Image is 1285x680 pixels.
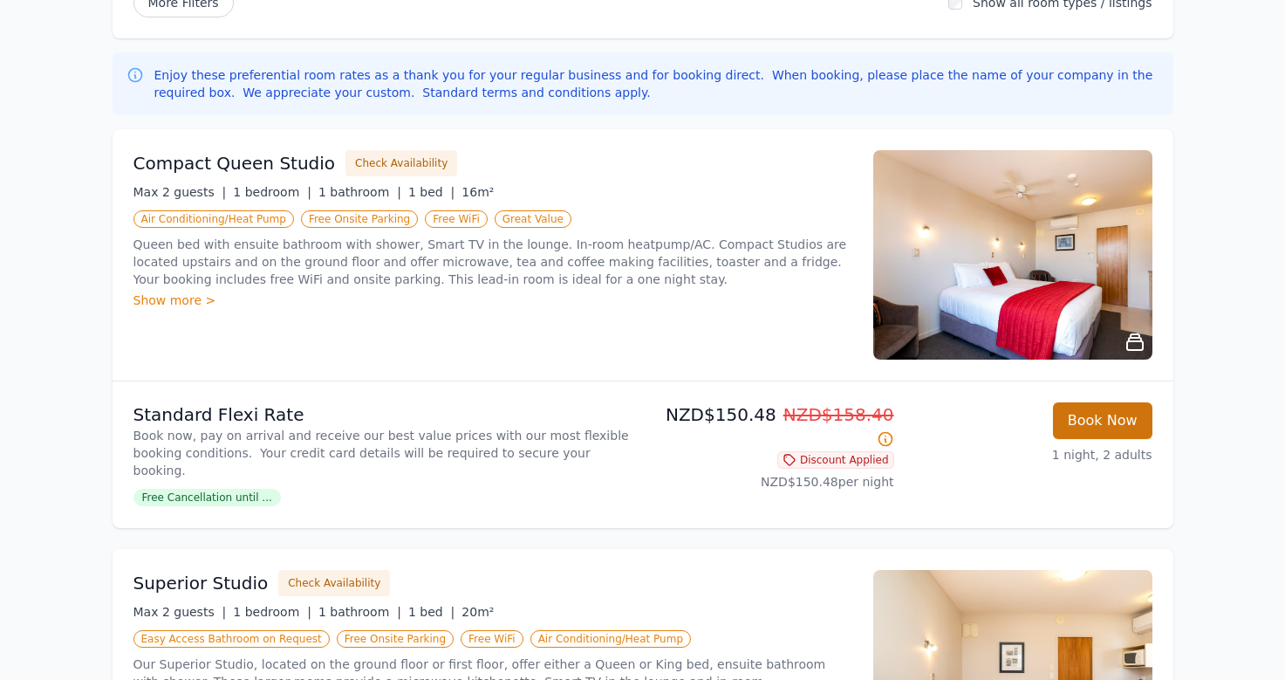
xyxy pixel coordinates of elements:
[133,571,269,595] h3: Superior Studio
[461,630,523,648] span: Free WiFi
[530,630,691,648] span: Air Conditioning/Heat Pump
[133,427,636,479] p: Book now, pay on arrival and receive our best value prices with our most flexible booking conditi...
[133,402,636,427] p: Standard Flexi Rate
[318,185,401,199] span: 1 bathroom |
[301,210,418,228] span: Free Onsite Parking
[461,605,494,619] span: 20m²
[233,605,311,619] span: 1 bedroom |
[133,236,852,288] p: Queen bed with ensuite bathroom with shower, Smart TV in the lounge. In-room heatpump/AC. Compact...
[908,446,1152,464] p: 1 night, 2 adults
[777,451,894,469] span: Discount Applied
[461,185,494,199] span: 16m²
[318,605,401,619] span: 1 bathroom |
[133,210,294,228] span: Air Conditioning/Heat Pump
[133,151,336,175] h3: Compact Queen Studio
[337,630,454,648] span: Free Onsite Parking
[133,489,281,506] span: Free Cancellation until ...
[233,185,311,199] span: 1 bedroom |
[133,605,227,619] span: Max 2 guests |
[345,150,457,176] button: Check Availability
[650,473,894,491] p: NZD$150.48 per night
[495,210,571,228] span: Great Value
[408,185,455,199] span: 1 bed |
[133,630,330,648] span: Easy Access Bathroom on Request
[783,404,894,425] span: NZD$158.40
[1053,402,1152,439] button: Book Now
[154,66,1159,101] p: Enjoy these preferential room rates as a thank you for your regular business and for booking dire...
[133,292,852,309] div: Show more >
[425,210,488,228] span: Free WiFi
[408,605,455,619] span: 1 bed |
[278,570,390,596] button: Check Availability
[133,185,227,199] span: Max 2 guests |
[650,402,894,451] p: NZD$150.48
